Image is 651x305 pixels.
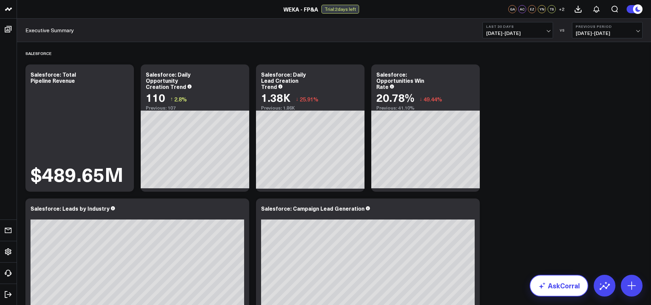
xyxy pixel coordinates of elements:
span: 25.91% [300,95,318,103]
button: Previous Period[DATE]-[DATE] [572,22,643,38]
a: WEKA - FP&A [283,5,318,13]
div: AC [518,5,526,13]
div: Salesforce: Daily Lead Creation Trend [261,71,306,90]
div: 1.38K [261,91,291,103]
div: $489.65M [31,164,123,183]
div: Previous: 41.10% [376,105,475,111]
div: EZ [528,5,536,13]
span: 2.8% [174,95,187,103]
div: TS [548,5,556,13]
div: Previous: 107 [146,105,244,111]
span: [DATE] - [DATE] [576,31,639,36]
div: Salesforce [25,45,52,61]
span: + 2 [559,7,565,12]
div: GA [508,5,516,13]
div: Trial: 2 days left [321,5,359,14]
b: Previous Period [576,24,639,28]
span: 49.44% [423,95,442,103]
a: AskCorral [530,275,588,297]
div: Salesforce: Total Pipeline Revenue [31,71,76,84]
div: 110 [146,91,165,103]
span: ↓ [296,95,298,103]
span: ↑ [170,95,173,103]
b: Last 30 Days [486,24,549,28]
div: Previous: 1.86K [261,105,359,111]
div: Salesforce: Opportunities Win Rate [376,71,424,90]
button: Last 30 Days[DATE]-[DATE] [482,22,553,38]
span: ↓ [419,95,422,103]
button: +2 [557,5,566,13]
div: Salesforce: Leads by Industry [31,205,110,212]
a: Executive Summary [25,26,74,34]
div: 20.78% [376,91,414,103]
div: VS [556,28,569,32]
div: Salesforce: Campaign Lead Generation [261,205,364,212]
span: [DATE] - [DATE] [486,31,549,36]
div: YN [538,5,546,13]
div: Salesforce: Daily Opportunity Creation Trend [146,71,191,90]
